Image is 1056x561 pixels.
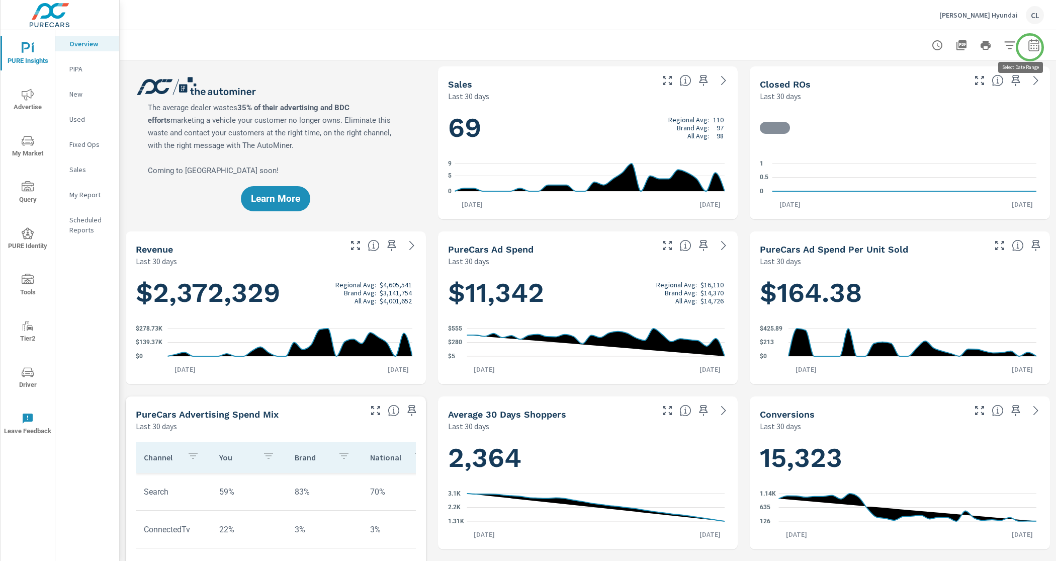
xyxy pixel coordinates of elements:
p: [DATE] [692,199,728,209]
td: Search [136,479,211,505]
td: ConnectedTv [136,517,211,542]
a: See more details in report [1028,403,1044,419]
text: $5 [448,353,455,360]
span: Driver [4,366,52,391]
button: Print Report [976,35,996,55]
h5: Revenue [136,244,173,255]
span: Tier2 [4,320,52,345]
span: This table looks at how you compare to the amount of budget you spend per channel as opposed to y... [388,405,400,417]
div: New [55,87,119,102]
span: Save this to your personalized report [1008,403,1024,419]
p: Brand Avg: [665,289,697,297]
p: $4,001,652 [380,297,412,305]
div: PIPA [55,61,119,76]
p: [DATE] [772,199,808,209]
p: [DATE] [167,364,203,374]
button: Make Fullscreen [347,237,364,254]
span: Advertise [4,89,52,113]
p: Channel [144,452,179,462]
span: Save this to your personalized report [1028,237,1044,254]
text: 126 [760,518,770,525]
text: 1 [760,160,763,167]
p: [DATE] [692,364,728,374]
td: 3% [362,517,437,542]
p: $4,605,541 [380,281,412,289]
span: Total sales revenue over the selected date range. [Source: This data is sourced from the dealer’s... [368,239,380,252]
button: Make Fullscreen [659,403,675,419]
span: Save this to your personalized report [695,237,712,254]
p: Scheduled Reports [69,215,111,235]
div: Fixed Ops [55,137,119,152]
text: 0 [448,188,452,195]
text: 9 [448,160,452,167]
span: Leave Feedback [4,413,52,437]
button: Make Fullscreen [659,237,675,254]
td: 59% [211,479,287,505]
button: Make Fullscreen [992,237,1008,254]
span: Save this to your personalized report [1008,72,1024,89]
p: [DATE] [381,364,416,374]
h5: PureCars Advertising Spend Mix [136,409,279,420]
p: $14,726 [700,297,724,305]
a: See more details in report [716,72,732,89]
span: A rolling 30 day total of daily Shoppers on the dealership website, averaged over the selected da... [679,405,691,417]
p: [DATE] [1005,199,1040,209]
p: Brand [295,452,330,462]
p: Last 30 days [136,255,177,267]
text: 3.1K [448,490,461,497]
div: Used [55,112,119,127]
a: See more details in report [404,237,420,254]
a: See more details in report [716,403,732,419]
div: Scheduled Reports [55,212,119,237]
p: New [69,89,111,99]
p: My Report [69,190,111,200]
div: CL [1026,6,1044,24]
p: Used [69,114,111,124]
p: [DATE] [779,529,814,539]
button: "Export Report to PDF" [951,35,972,55]
p: All Avg: [687,132,709,140]
p: Fixed Ops [69,139,111,149]
button: Make Fullscreen [659,72,675,89]
text: $425.89 [760,325,782,332]
text: $213 [760,339,774,346]
h1: 15,323 [760,441,1040,475]
span: Save this to your personalized report [695,403,712,419]
span: Tools [4,274,52,298]
div: Sales [55,162,119,177]
p: Last 30 days [760,90,801,102]
span: Query [4,181,52,206]
text: $278.73K [136,325,162,332]
span: Total cost of media for all PureCars channels for the selected dealership group over the selected... [679,239,691,252]
button: Make Fullscreen [368,403,384,419]
p: [DATE] [455,199,490,209]
span: Save this to your personalized report [404,403,420,419]
span: My Market [4,135,52,159]
p: Brand Avg: [344,289,376,297]
td: 70% [362,479,437,505]
p: [DATE] [1005,529,1040,539]
h5: PureCars Ad Spend Per Unit Sold [760,244,908,255]
h1: $164.38 [760,276,1040,310]
p: [DATE] [1005,364,1040,374]
text: 2.2K [448,504,461,511]
text: $280 [448,339,462,346]
p: [DATE] [467,364,502,374]
button: Make Fullscreen [972,403,988,419]
p: [DATE] [788,364,824,374]
p: Last 30 days [760,420,801,432]
span: PURE Identity [4,227,52,252]
p: 98 [717,132,724,140]
span: Number of Repair Orders Closed by the selected dealership group over the selected time range. [So... [992,74,1004,87]
p: [DATE] [467,529,502,539]
p: National [370,452,405,462]
text: 0 [760,188,763,195]
p: 97 [717,124,724,132]
text: $0 [760,353,767,360]
text: $555 [448,325,462,332]
p: $3,141,754 [380,289,412,297]
h5: Conversions [760,409,815,420]
h5: Closed ROs [760,79,811,90]
span: Learn More [251,194,300,203]
span: The number of dealer-specified goals completed by a visitor. [Source: This data is provided by th... [992,405,1004,417]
